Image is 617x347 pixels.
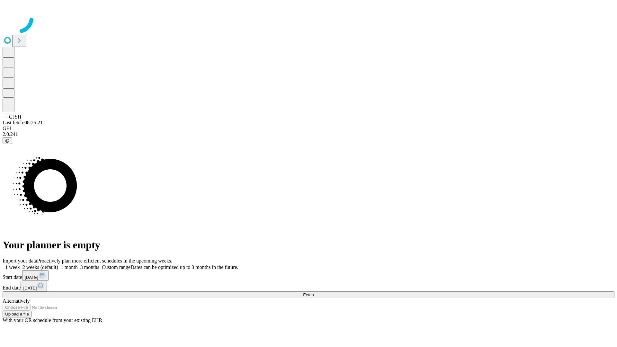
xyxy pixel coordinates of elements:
[3,120,43,125] span: Last fetch: 08:25:21
[61,264,78,270] span: 1 month
[9,114,21,120] span: GJSH
[37,258,172,263] span: Proactively plan more efficient schedules in the upcoming weeks.
[3,131,614,137] div: 2.0.241
[3,317,102,323] span: With your OR schedule from your existing EHR
[80,264,99,270] span: 3 months
[3,258,37,263] span: Import your data
[22,270,49,281] button: [DATE]
[22,264,58,270] span: 2 weeks (default)
[3,281,614,291] div: End date
[3,126,614,131] div: GEI
[23,286,37,290] span: [DATE]
[3,298,30,304] span: Alternatively
[5,264,20,270] span: 1 week
[5,138,10,143] span: @
[130,264,238,270] span: Dates can be optimized up to 3 months in the future.
[21,281,47,291] button: [DATE]
[3,311,31,317] button: Upload a file
[3,137,12,144] button: @
[3,270,614,281] div: Start date
[102,264,130,270] span: Custom range
[25,275,38,280] span: [DATE]
[303,292,314,297] span: Fetch
[3,239,614,251] h1: Your planner is empty
[3,291,614,298] button: Fetch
